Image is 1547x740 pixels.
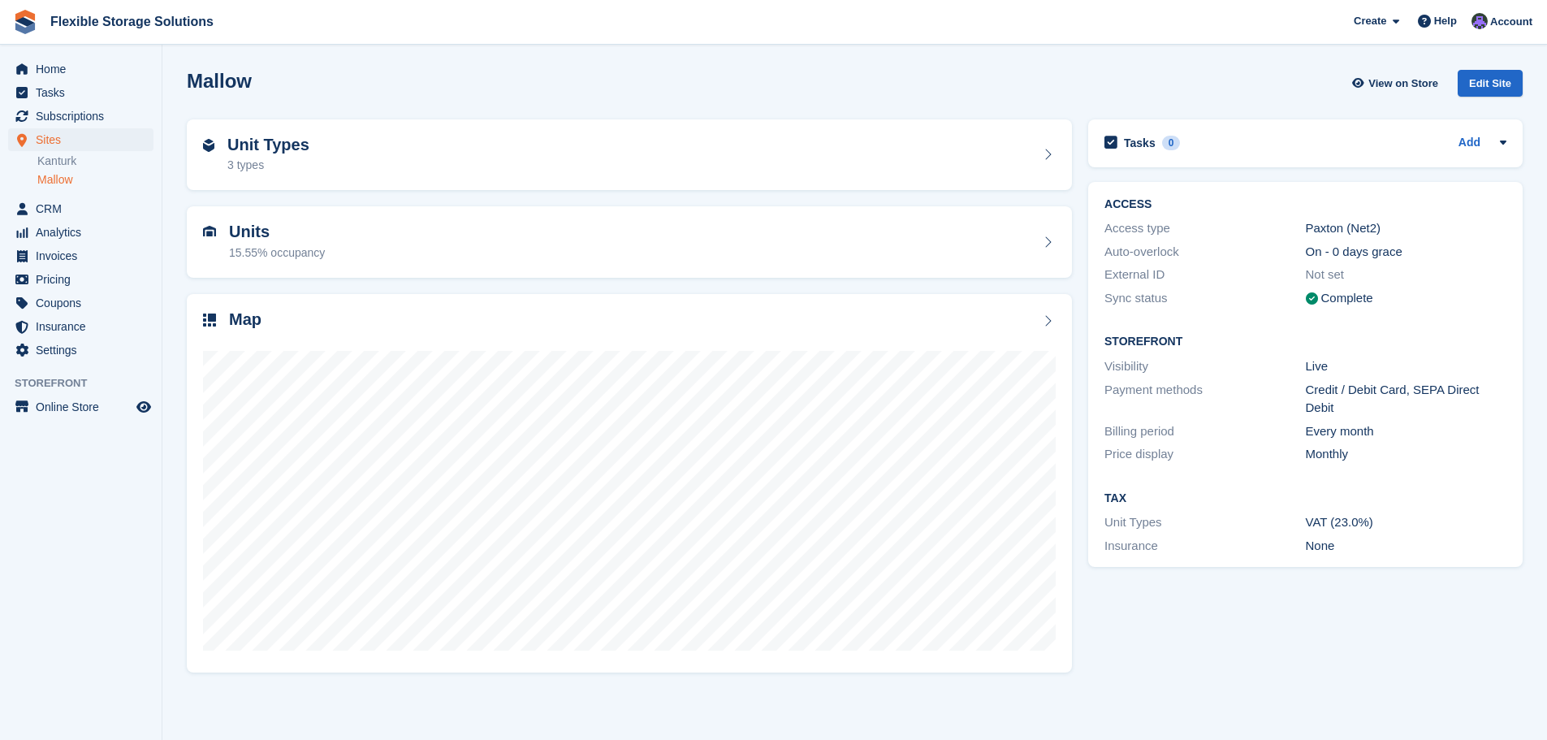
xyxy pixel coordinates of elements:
a: Preview store [134,397,153,417]
a: Add [1458,134,1480,153]
span: Coupons [36,292,133,314]
div: Credit / Debit Card, SEPA Direct Debit [1306,381,1506,418]
a: Map [187,294,1072,673]
h2: Tax [1104,492,1506,505]
a: menu [8,128,153,151]
div: Not set [1306,266,1506,284]
div: Edit Site [1458,70,1523,97]
span: Sites [36,128,133,151]
div: VAT (23.0%) [1306,513,1506,532]
div: 3 types [227,157,309,174]
div: Billing period [1104,422,1305,441]
span: Invoices [36,245,133,267]
h2: Unit Types [227,136,309,154]
a: Unit Types 3 types [187,119,1072,191]
a: menu [8,105,153,128]
h2: Storefront [1104,335,1506,348]
a: menu [8,81,153,104]
span: Insurance [36,315,133,338]
span: Home [36,58,133,80]
img: stora-icon-8386f47178a22dfd0bd8f6a31ec36ba5ce8667c1dd55bd0f319d3a0aa187defe.svg [13,10,37,34]
a: menu [8,396,153,418]
div: Payment methods [1104,381,1305,418]
span: Settings [36,339,133,361]
span: Help [1434,13,1457,29]
div: Live [1306,357,1506,376]
span: Pricing [36,268,133,291]
div: Visibility [1104,357,1305,376]
span: Create [1354,13,1386,29]
h2: Tasks [1124,136,1156,150]
a: menu [8,58,153,80]
img: unit-type-icn-2b2737a686de81e16bb02015468b77c625bbabd49415b5ef34ead5e3b44a266d.svg [203,139,214,152]
a: Kanturk [37,154,153,169]
span: View on Store [1368,76,1438,92]
span: Online Store [36,396,133,418]
a: menu [8,292,153,314]
div: 0 [1162,136,1181,150]
a: menu [8,197,153,220]
a: menu [8,339,153,361]
img: unit-icn-7be61d7bf1b0ce9d3e12c5938cc71ed9869f7b940bace4675aadf7bd6d80202e.svg [203,226,216,237]
div: Access type [1104,219,1305,238]
h2: ACCESS [1104,198,1506,211]
a: menu [8,315,153,338]
h2: Units [229,223,325,241]
a: View on Store [1350,70,1445,97]
div: Paxton (Net2) [1306,219,1506,238]
span: Subscriptions [36,105,133,128]
div: None [1306,537,1506,556]
div: On - 0 days grace [1306,243,1506,262]
a: menu [8,245,153,267]
span: CRM [36,197,133,220]
div: Every month [1306,422,1506,441]
div: 15.55% occupancy [229,245,325,262]
a: Edit Site [1458,70,1523,103]
span: Storefront [15,375,162,392]
a: menu [8,268,153,291]
div: Sync status [1104,289,1305,308]
a: Flexible Storage Solutions [44,8,220,35]
div: Complete [1321,289,1373,308]
img: map-icn-33ee37083ee616e46c38cad1a60f524a97daa1e2b2c8c0bc3eb3415660979fc1.svg [203,314,216,327]
div: Monthly [1306,445,1506,464]
h2: Mallow [187,70,252,92]
span: Account [1490,14,1532,30]
span: Analytics [36,221,133,244]
a: menu [8,221,153,244]
div: External ID [1104,266,1305,284]
a: Mallow [37,172,153,188]
div: Price display [1104,445,1305,464]
h2: Map [229,310,261,329]
a: Units 15.55% occupancy [187,206,1072,278]
div: Auto-overlock [1104,243,1305,262]
div: Insurance [1104,537,1305,556]
span: Tasks [36,81,133,104]
div: Unit Types [1104,513,1305,532]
